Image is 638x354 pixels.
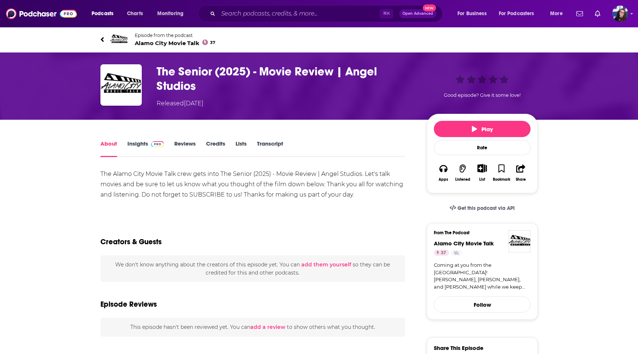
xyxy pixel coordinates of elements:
[174,140,196,157] a: Reviews
[434,250,449,256] a: 37
[157,8,183,19] span: Monitoring
[402,12,433,16] span: Open Advanced
[100,31,319,48] a: Alamo City Movie TalkEpisode from the podcastAlamo City Movie Talk37
[257,140,283,157] a: Transcript
[115,261,390,276] span: We don't know anything about the creators of this episode yet . You can so they can be credited f...
[441,249,446,257] span: 37
[423,4,436,11] span: New
[612,6,628,22] span: Logged in as CallieDaruk
[218,8,380,20] input: Search podcasts, credits, & more...
[100,64,142,106] img: The Senior (2025) - Movie Review | Angel Studios
[457,205,515,211] span: Get this podcast via API
[152,8,193,20] button: open menu
[457,8,487,19] span: For Business
[434,240,494,247] a: Alamo City Movie Talk
[493,177,510,182] div: Bookmark
[250,323,285,331] button: add a review
[135,40,215,47] span: Alamo City Movie Talk
[122,8,147,20] a: Charts
[100,237,162,246] h2: Creators & Guests
[100,300,157,309] h3: Episode Reviews
[127,8,143,19] span: Charts
[157,64,415,93] h1: The Senior (2025) - Movie Review | Angel Studios
[452,8,496,20] button: open menu
[434,159,453,186] button: Apps
[236,140,247,157] a: Lists
[545,8,572,20] button: open menu
[472,126,493,133] span: Play
[434,230,525,235] h3: From The Podcast
[434,121,531,137] button: Play
[6,7,77,21] img: Podchaser - Follow, Share and Rate Podcasts
[434,140,531,155] div: Rate
[444,92,521,98] span: Good episode? Give it some love!
[444,199,521,217] a: Get this podcast via API
[151,141,164,147] img: Podchaser Pro
[508,230,531,252] img: Alamo City Movie Talk
[479,177,485,182] div: List
[511,159,531,186] button: Share
[157,99,203,108] div: Released [DATE]
[130,324,375,330] span: This episode hasn't been reviewed yet. You can to show others what you thought.
[516,177,526,182] div: Share
[499,8,534,19] span: For Podcasters
[100,140,117,157] a: About
[474,164,490,172] button: Show More Button
[434,344,483,351] h3: Share This Episode
[210,41,215,44] span: 37
[439,177,448,182] div: Apps
[494,8,545,20] button: open menu
[135,33,215,38] span: Episode from the podcast
[127,140,164,157] a: InsightsPodchaser Pro
[612,6,628,22] button: Show profile menu
[455,177,470,182] div: Listened
[399,9,436,18] button: Open AdvancedNew
[473,159,492,186] div: Show More ButtonList
[100,169,405,200] div: The Alamo City Movie Talk crew gets into The Senior (2025) - Movie Review | Angel Studios. Let's ...
[573,7,586,20] a: Show notifications dropdown
[86,8,123,20] button: open menu
[205,5,450,22] div: Search podcasts, credits, & more...
[592,7,603,20] a: Show notifications dropdown
[206,140,225,157] a: Credits
[453,159,472,186] button: Listened
[92,8,113,19] span: Podcasts
[301,262,351,268] button: add them yourself
[380,9,393,18] span: ⌘ K
[612,6,628,22] img: User Profile
[110,31,128,48] img: Alamo City Movie Talk
[550,8,563,19] span: More
[492,159,511,186] button: Bookmark
[434,296,531,313] button: Follow
[434,262,531,290] a: Coming at you from the [GEOGRAPHIC_DATA]! [PERSON_NAME], [PERSON_NAME], and [PERSON_NAME] while w...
